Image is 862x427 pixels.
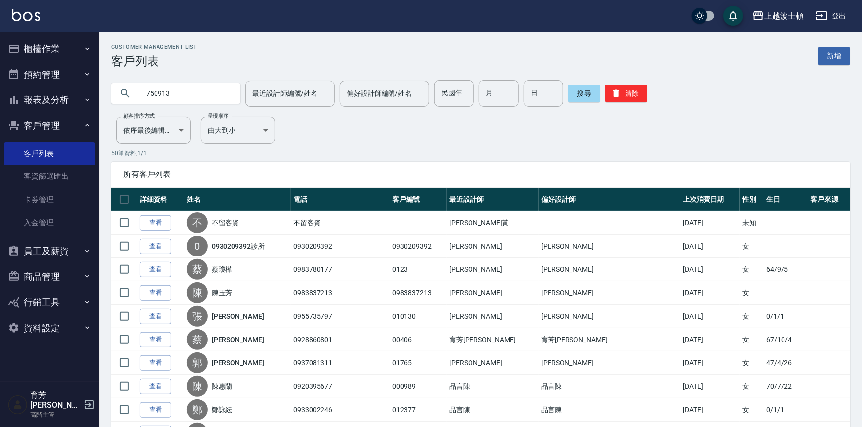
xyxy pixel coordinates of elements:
[740,351,764,375] td: 女
[187,259,208,280] div: 蔡
[111,149,850,158] p: 50 筆資料, 1 / 1
[740,375,764,398] td: 女
[680,375,740,398] td: [DATE]
[539,188,680,211] th: 偏好設計師
[4,165,95,188] a: 客資篩選匯出
[390,281,447,305] td: 0983837213
[764,351,808,375] td: 47/4/26
[4,289,95,315] button: 行銷工具
[447,305,539,328] td: [PERSON_NAME]
[539,235,680,258] td: [PERSON_NAME]
[12,9,40,21] img: Logo
[390,375,447,398] td: 000989
[812,7,850,25] button: 登出
[818,47,850,65] a: 新增
[212,311,264,321] a: [PERSON_NAME]
[116,117,191,144] div: 依序最後編輯時間
[764,328,808,351] td: 67/10/4
[4,264,95,290] button: 商品管理
[680,328,740,351] td: [DATE]
[740,328,764,351] td: 女
[140,215,171,231] a: 查看
[212,405,233,415] a: 鄭詠紜
[4,238,95,264] button: 員工及薪資
[605,85,647,102] button: 清除
[187,376,208,397] div: 陳
[187,282,208,303] div: 陳
[187,399,208,420] div: 鄭
[291,351,390,375] td: 0937081311
[539,305,680,328] td: [PERSON_NAME]
[4,113,95,139] button: 客戶管理
[187,329,208,350] div: 蔡
[447,211,539,235] td: [PERSON_NAME]黃
[212,241,265,251] a: 0930209392診所
[680,398,740,422] td: [DATE]
[208,112,229,120] label: 呈現順序
[139,80,233,107] input: 搜尋關鍵字
[291,398,390,422] td: 0933002246
[390,398,447,422] td: 012377
[680,281,740,305] td: [DATE]
[291,188,390,211] th: 電話
[4,142,95,165] a: 客戶列表
[764,305,808,328] td: 0/1/1
[123,170,838,179] span: 所有客戶列表
[539,375,680,398] td: 品言陳
[808,188,850,211] th: 客戶來源
[8,395,28,415] img: Person
[140,402,171,418] a: 查看
[740,398,764,422] td: 女
[539,328,680,351] td: 育芳[PERSON_NAME]
[390,235,447,258] td: 0930209392
[140,262,171,277] a: 查看
[291,281,390,305] td: 0983837213
[291,328,390,351] td: 0928860801
[123,112,155,120] label: 顧客排序方式
[447,188,539,211] th: 最近設計師
[187,236,208,256] div: 0
[447,398,539,422] td: 品言陳
[187,306,208,327] div: 張
[680,235,740,258] td: [DATE]
[390,351,447,375] td: 01765
[212,358,264,368] a: [PERSON_NAME]
[740,235,764,258] td: 女
[723,6,743,26] button: save
[137,188,184,211] th: 詳細資料
[740,258,764,281] td: 女
[390,328,447,351] td: 00406
[740,188,764,211] th: 性別
[212,335,264,344] a: [PERSON_NAME]
[568,85,600,102] button: 搜尋
[140,379,171,394] a: 查看
[764,375,808,398] td: 70/7/22
[291,258,390,281] td: 0983780177
[680,258,740,281] td: [DATE]
[740,305,764,328] td: 女
[764,10,804,22] div: 上越波士頓
[184,188,291,211] th: 姓名
[680,305,740,328] td: [DATE]
[187,212,208,233] div: 不
[140,239,171,254] a: 查看
[447,281,539,305] td: [PERSON_NAME]
[4,211,95,234] a: 入金管理
[111,44,197,50] h2: Customer Management List
[764,398,808,422] td: 0/1/1
[140,355,171,371] a: 查看
[539,281,680,305] td: [PERSON_NAME]
[447,235,539,258] td: [PERSON_NAME]
[680,188,740,211] th: 上次消費日期
[539,258,680,281] td: [PERSON_NAME]
[291,235,390,258] td: 0930209392
[201,117,275,144] div: 由大到小
[140,309,171,324] a: 查看
[4,62,95,87] button: 預約管理
[212,381,233,391] a: 陳惠蘭
[447,258,539,281] td: [PERSON_NAME]
[291,211,390,235] td: 不留客資
[680,211,740,235] td: [DATE]
[447,328,539,351] td: 育芳[PERSON_NAME]
[212,264,233,274] a: 蔡瓊樺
